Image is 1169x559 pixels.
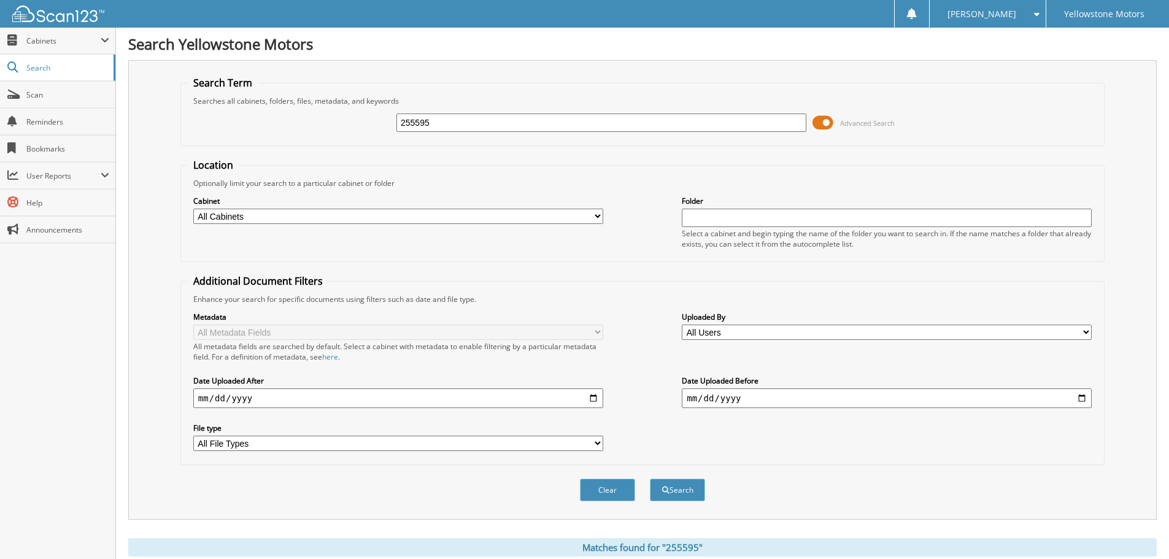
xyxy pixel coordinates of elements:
[1064,10,1144,18] span: Yellowstone Motors
[193,423,603,433] label: File type
[193,341,603,362] div: All metadata fields are searched by default. Select a cabinet with metadata to enable filtering b...
[650,479,705,501] button: Search
[193,376,603,386] label: Date Uploaded After
[128,34,1157,54] h1: Search Yellowstone Motors
[947,10,1016,18] span: [PERSON_NAME]
[840,118,895,128] span: Advanced Search
[26,90,109,100] span: Scan
[682,228,1092,249] div: Select a cabinet and begin typing the name of the folder you want to search in. If the name match...
[26,144,109,154] span: Bookmarks
[26,36,101,46] span: Cabinets
[187,274,329,288] legend: Additional Document Filters
[193,388,603,408] input: start
[682,388,1092,408] input: end
[26,198,109,208] span: Help
[187,76,258,90] legend: Search Term
[682,312,1092,322] label: Uploaded By
[128,538,1157,557] div: Matches found for "255595"
[26,117,109,127] span: Reminders
[187,158,239,172] legend: Location
[12,6,104,22] img: scan123-logo-white.svg
[193,196,603,206] label: Cabinet
[682,376,1092,386] label: Date Uploaded Before
[1108,500,1169,559] iframe: Chat Widget
[26,171,101,181] span: User Reports
[187,96,1098,106] div: Searches all cabinets, folders, files, metadata, and keywords
[26,63,107,73] span: Search
[322,352,338,362] a: here
[682,196,1092,206] label: Folder
[580,479,635,501] button: Clear
[193,312,603,322] label: Metadata
[26,225,109,235] span: Announcements
[187,178,1098,188] div: Optionally limit your search to a particular cabinet or folder
[187,294,1098,304] div: Enhance your search for specific documents using filters such as date and file type.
